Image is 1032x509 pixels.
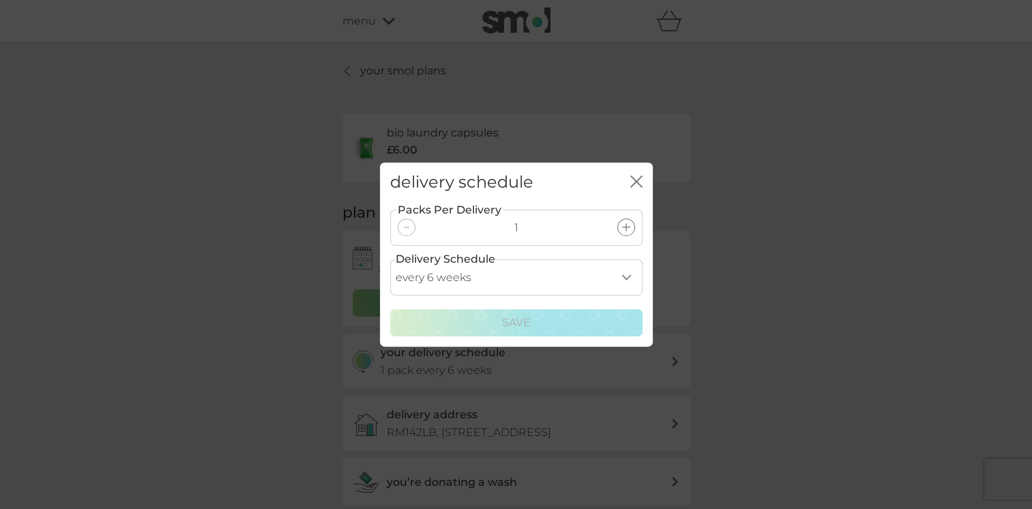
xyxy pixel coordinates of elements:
p: 1 [514,219,518,237]
h2: delivery schedule [390,173,533,192]
p: Save [502,314,531,332]
button: Save [390,309,643,336]
label: Packs Per Delivery [396,201,503,219]
label: Delivery Schedule [396,250,495,268]
button: close [630,175,643,190]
